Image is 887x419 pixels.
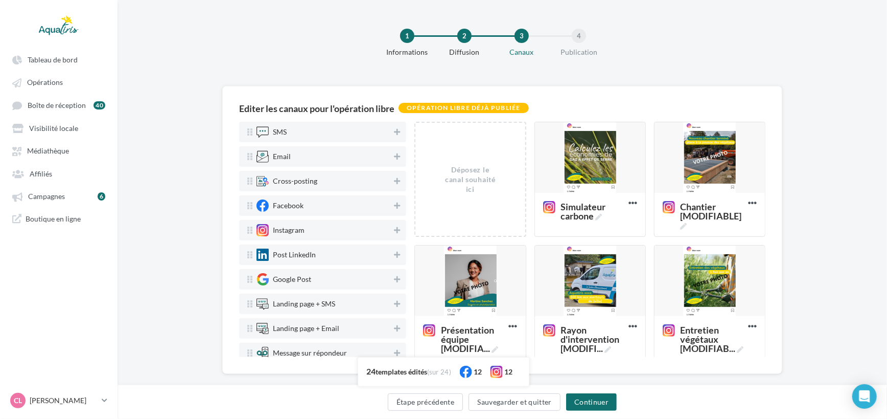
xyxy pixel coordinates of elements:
a: Médiathèque [6,141,111,160]
div: 4 [572,29,586,43]
div: Email [273,153,291,160]
span: (sur 24) [427,368,452,376]
div: 3 [515,29,529,43]
div: 40 [94,101,105,109]
span: Chantier [MODIFIABLE] [681,202,744,230]
span: Tableau de bord [28,55,78,64]
div: SMS [273,128,287,136]
span: Présentation équipe [MODIFIABLE] [423,325,508,337]
a: Visibilité locale [6,119,111,137]
span: Simulateur carbone [543,202,628,213]
a: Boutique en ligne [6,210,111,228]
span: Rayon d'intervention [MODIFI [561,325,624,353]
div: Landing page + SMS [273,300,335,307]
div: Post LinkedIn [273,251,316,258]
div: Opération libre déjà publiée [399,103,529,113]
a: Boîte de réception 40 [6,96,111,115]
span: CL [14,395,22,406]
div: Message sur répondeur [273,349,347,357]
button: Continuer [566,393,617,411]
span: Opérations [27,78,63,87]
span: Boutique en ligne [26,214,81,224]
p: [PERSON_NAME] [30,395,98,406]
span: Entretien végétaux [MODIFIAB [681,325,744,353]
div: Publication [546,47,612,57]
button: Sauvegarder et quitter [469,393,561,411]
div: Editer les canaux pour l'opération libre [239,104,394,113]
span: Médiathèque [27,147,69,156]
span: Rayon d'intervention [MODIFIABLE] [543,325,628,337]
div: 12 [504,367,512,377]
div: 1 [400,29,414,43]
a: Campagnes 6 [6,187,111,205]
div: Instagram [273,227,305,234]
div: 2 [457,29,472,43]
div: Informations [375,47,440,57]
a: Affiliés [6,164,111,183]
span: Chantier [MODIFIABLE] [663,202,748,213]
div: Open Intercom Messenger [852,384,877,409]
a: Tableau de bord [6,50,111,69]
div: Cross-posting [273,178,317,185]
span: Présentation équipe [MODIFIA [441,325,504,353]
a: 6 [98,191,105,202]
a: CL [PERSON_NAME] [8,391,109,410]
span: templates édités [376,367,427,376]
span: Entretien végétaux [MODIFIABLE] [663,325,748,337]
div: Déposez le canal souhaité ici [443,165,498,194]
span: Simulateur carbone [561,202,624,220]
span: 24 [366,366,376,376]
span: Boîte de réception [28,101,86,109]
a: Opérations [6,73,111,91]
div: 6 [98,192,105,201]
div: Landing page + Email [273,325,339,332]
div: Google Post [273,276,311,283]
div: Canaux [489,47,554,57]
span: Campagnes [28,192,65,201]
span: Affiliés [30,169,52,178]
span: Visibilité locale [29,124,78,133]
div: Diffusion [432,47,497,57]
div: Facebook [273,202,304,209]
div: 12 [474,367,482,377]
button: Étape précédente [388,393,463,411]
